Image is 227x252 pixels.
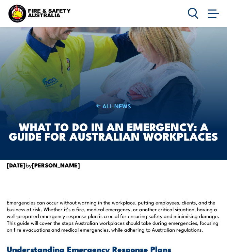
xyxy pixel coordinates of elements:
strong: [PERSON_NAME] [32,161,80,169]
span: by [7,161,80,169]
strong: [DATE] [7,161,26,169]
a: ALL NEWS [9,102,218,110]
p: Emergencies can occur without warning in the workplace, putting employees, clients, and the busin... [7,199,220,233]
h1: What to Do in an Emergency: A Guide for Australian Workplaces [9,122,218,141]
